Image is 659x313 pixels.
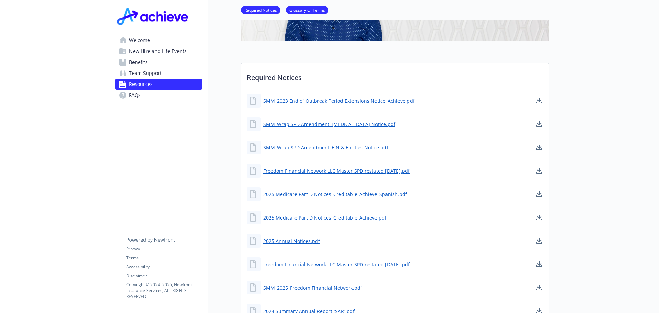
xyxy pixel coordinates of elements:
[263,121,395,128] a: SMM_Wrap SPD Amendment_[MEDICAL_DATA] Notice.pdf
[263,191,407,198] a: 2025 Medicare Part D Notices_Creditable_Achieve_Spanish.pdf
[115,79,202,90] a: Resources
[129,90,141,101] span: FAQs
[115,68,202,79] a: Team Support
[129,35,150,46] span: Welcome
[126,282,202,299] p: Copyright © 2024 - 2025 , Newfront Insurance Services, ALL RIGHTS RESERVED
[126,264,202,270] a: Accessibility
[241,63,549,88] p: Required Notices
[263,237,320,245] a: 2025 Annual Notices.pdf
[263,284,362,291] a: SMM_2025_Freedom Financial Network.pdf
[535,167,543,175] a: download document
[129,46,187,57] span: New Hire and Life Events
[129,57,148,68] span: Benefits
[535,143,543,152] a: download document
[535,190,543,198] a: download document
[263,144,388,151] a: SMM_Wrap SPD Amendment_EIN & Entities Notice.pdf
[126,255,202,261] a: Terms
[263,97,415,104] a: SMM_2023 End of Outbreak Period Extensions Notice_Achieve.pdf
[129,79,153,90] span: Resources
[126,273,202,279] a: Disclaimer
[263,214,386,221] a: 2025 Medicare Part D Notices_Creditable_Achieve.pdf
[535,213,543,222] a: download document
[535,120,543,128] a: download document
[286,7,328,13] a: Glossary Of Terms
[535,260,543,268] a: download document
[115,35,202,46] a: Welcome
[535,237,543,245] a: download document
[535,97,543,105] a: download document
[241,7,280,13] a: Required Notices
[263,167,410,175] a: Freedom Financial Network LLC Master SPD restated [DATE].pdf
[115,90,202,101] a: FAQs
[535,283,543,292] a: download document
[263,261,410,268] a: Freedom Financial Network LLC Master SPD restated [DATE].pdf
[129,68,162,79] span: Team Support
[126,246,202,252] a: Privacy
[115,46,202,57] a: New Hire and Life Events
[115,57,202,68] a: Benefits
